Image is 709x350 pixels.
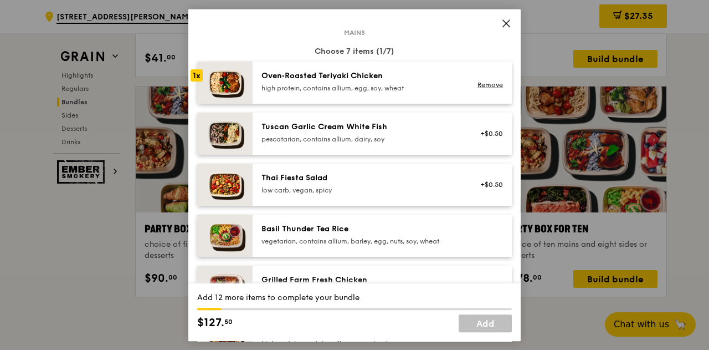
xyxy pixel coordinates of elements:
img: daily_normal_HORZ-Grilled-Farm-Fresh-Chicken.jpg [197,266,253,308]
div: Add 12 more items to complete your bundle [197,292,512,303]
img: daily_normal_Thai_Fiesta_Salad__Horizontal_.jpg [197,164,253,206]
div: +$0.50 [474,129,503,138]
div: Thai Fiesta Salad [261,173,460,184]
div: Choose 7 items (1/7) [197,46,512,57]
div: Basil Thunder Tea Rice [261,224,460,235]
span: Mains [340,28,369,37]
div: Grilled Farm Fresh Chicken [261,275,460,286]
div: high protein, contains allium, egg, soy, wheat [261,84,460,93]
img: daily_normal_Tuscan_Garlic_Cream_White_Fish__Horizontal_.jpg [197,113,253,155]
div: Tuscan Garlic Cream White Fish [261,121,460,133]
div: vegetarian, contains allium, barley, egg, nuts, soy, wheat [261,237,460,246]
div: +$0.50 [474,180,503,189]
img: daily_normal_HORZ-Basil-Thunder-Tea-Rice.jpg [197,215,253,257]
div: pescatarian, contains allium, dairy, soy [261,135,460,144]
div: 1x [191,69,203,82]
img: daily_normal_Oven-Roasted_Teriyaki_Chicken__Horizontal_.jpg [197,62,253,104]
div: low carb, vegan, spicy [261,186,460,195]
a: Remove [477,81,503,89]
span: $127. [197,315,224,331]
span: 50 [224,317,233,326]
div: Oven‑Roasted Teriyaki Chicken [261,70,460,82]
a: Add [459,315,512,332]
